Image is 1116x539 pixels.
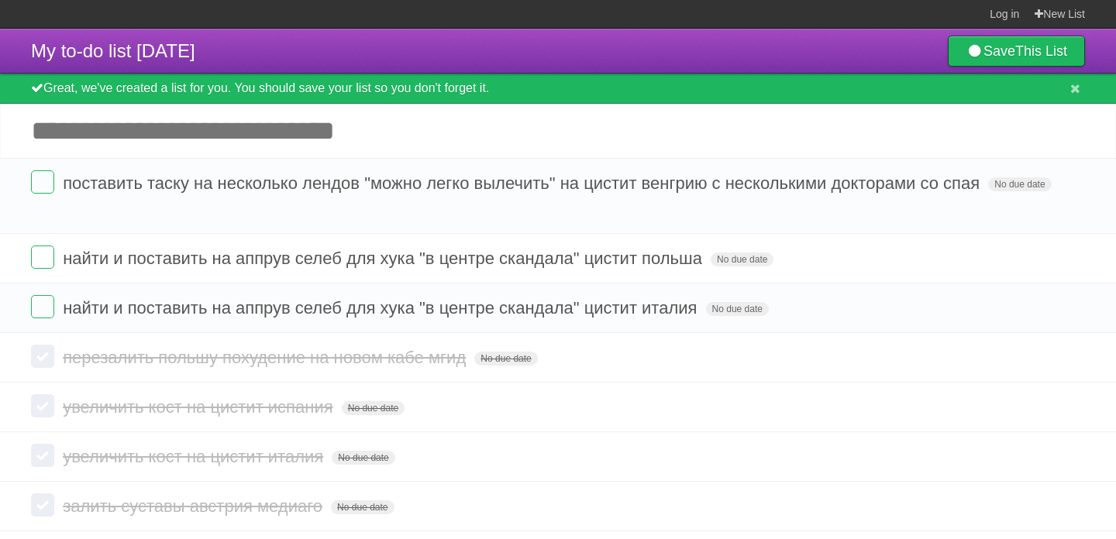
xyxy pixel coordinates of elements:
label: Done [31,295,54,318]
span: увеличить кост на цистит испания [63,397,337,417]
span: No due date [711,252,773,266]
a: SaveThis List [948,36,1085,67]
span: залить суставы австрия медиаго [63,496,326,516]
span: No due date [342,401,405,415]
span: No due date [332,451,394,465]
span: No due date [474,352,537,366]
span: My to-do list [DATE] [31,40,195,61]
span: перезалить польшу похудение на новом кабе мгид [63,348,470,367]
label: Done [31,493,54,517]
span: поставить таску на несколько лендов "можно легко вылечить" на цистит венгрию с несколькими доктор... [63,173,983,193]
span: No due date [331,500,394,514]
label: Done [31,444,54,467]
b: This List [1015,43,1067,59]
span: найти и поставить на аппрув селеб для хука "в центре скандала" цистит польша [63,249,706,268]
span: No due date [706,302,769,316]
label: Done [31,245,54,269]
span: No due date [988,177,1051,191]
label: Done [31,394,54,417]
label: Done [31,345,54,368]
span: увеличить кост на цистит италия [63,447,327,466]
label: Done [31,170,54,194]
span: найти и поставить на аппрув селеб для хука "в центре скандала" цистит италия [63,298,701,318]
